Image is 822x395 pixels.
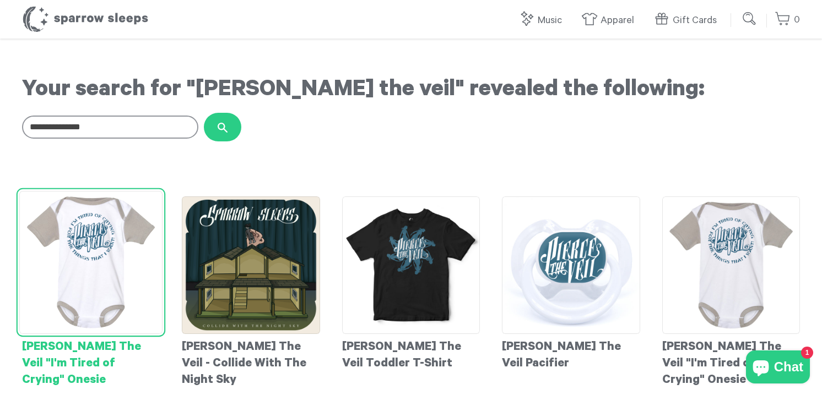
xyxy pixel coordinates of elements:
[653,9,722,32] a: Gift Cards
[342,334,480,372] div: [PERSON_NAME] The Veil Toddler T-Shirt
[22,6,149,33] h1: Sparrow Sleeps
[502,334,640,372] div: [PERSON_NAME] The Veil Pacifier
[182,196,320,334] img: PierceTheVeil-CollideWiththeNightSky-Cover_grande.png
[662,196,800,389] a: [PERSON_NAME] The Veil "I'm Tired of Crying" Onesie
[22,196,160,389] a: [PERSON_NAME] The Veil "I'm Tired of Crying" Onesie
[19,191,163,334] img: PierceTheVeild-Onesie-I_mtiredofCrying_grande.jpg
[22,334,160,389] div: [PERSON_NAME] The Veil "I'm Tired of Crying" Onesie
[581,9,640,32] a: Apparel
[182,196,320,389] a: [PERSON_NAME] The Veil - Collide With The Night Sky
[739,8,761,30] input: Submit
[502,196,640,372] a: [PERSON_NAME] The Veil Pacifier
[342,196,480,334] img: PierceTheVeilToddlerT-shirt_grande.jpg
[22,78,800,105] h1: Your search for "[PERSON_NAME] the veil" revealed the following:
[182,334,320,389] div: [PERSON_NAME] The Veil - Collide With The Night Sky
[518,9,567,32] a: Music
[743,350,813,386] inbox-online-store-chat: Shopify online store chat
[662,196,800,334] img: PierceTheVeild-Onesie-I_mtiredofCrying_grande.jpg
[775,8,800,32] a: 0
[662,334,800,389] div: [PERSON_NAME] The Veil "I'm Tired of Crying" Onesie
[502,196,640,334] img: PierceTheVeilPacifier_grande.jpg
[342,196,480,372] a: [PERSON_NAME] The Veil Toddler T-Shirt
